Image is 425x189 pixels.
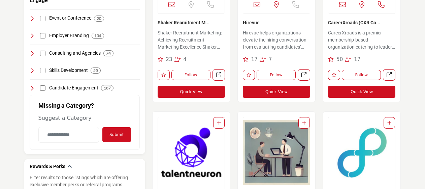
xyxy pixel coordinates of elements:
button: Like listing [328,70,340,80]
a: Open Listing in new tab [328,117,395,188]
i: Recommendations [243,57,249,62]
h4: Skills Development: Programs and platforms focused on the development and enhancement of professi... [49,67,88,74]
a: Shaker Recruitment M... [158,20,209,25]
h3: Shaker Recruitment Marketing [158,19,225,26]
div: 187 Results For Candidate Engagement [101,85,113,91]
div: Followers [345,56,360,63]
button: Like listing [243,70,255,80]
img: Greenhouse [243,117,310,188]
div: 74 Results For Consulting and Agencies [103,50,113,56]
a: Add To List [302,120,306,126]
h2: Missing a Category? [38,102,131,114]
h4: Consulting and Agencies: Expert services and agencies providing strategic advice and solutions in... [49,50,101,57]
p: Filter results to those listings which are offering exclusive member perks or referral programs. [30,174,140,188]
b: 187 [104,86,111,90]
div: Followers [174,56,187,63]
span: 23 [166,56,172,62]
a: Hirevue helps organizations elevate the hiring conversation from evaluating candidates’ credentia... [243,28,310,52]
span: 4 [184,56,187,62]
span: 7 [269,56,272,62]
span: 50 [336,56,343,62]
span: 17 [251,56,258,62]
h3: CareerXroads (CXR Community) [328,19,395,26]
span: 17 [354,56,360,62]
a: Open shaker-recruitment-marketing in new tab [212,69,225,81]
a: Hirevue [243,20,260,25]
b: 74 [106,51,111,56]
i: Recommendations [158,57,163,62]
span: Suggest a Category [38,115,92,121]
h4: Candidate Engagement: Strategies and tools for maintaining active and engaging interactions with ... [49,85,98,91]
button: Quick View [158,86,225,98]
h3: Hirevue [243,19,310,26]
a: Open CareerXroads in new tab [383,69,395,81]
a: CareerXroads (CXR Co... [328,20,380,25]
img: Eightfold AI [328,117,395,188]
i: Recommendations [328,57,334,62]
input: Category Name [38,127,99,143]
input: Select Consulting and Agencies checkbox [40,51,45,56]
button: Submit [102,127,131,142]
button: Quick View [328,86,395,98]
a: CareerXroads is a premier membership-based organization catering to leaders and heads of talent a... [328,28,395,52]
a: Open hirevue in new tab [298,69,310,81]
b: 55 [93,68,98,73]
a: Add To List [387,120,391,126]
div: 134 Results For Employer Branding [92,33,104,39]
a: Add To List [217,120,221,126]
div: 20 Results For Event or Conference [94,16,104,22]
a: Open Listing in new tab [243,117,310,188]
h4: Employer Branding: Strategies and tools dedicated to creating and maintaining a strong, positive ... [49,32,89,39]
button: Follow [171,70,210,80]
h4: Event or Conference: Organizations and platforms for hosting industry-specific events, conference... [49,15,91,22]
input: Select Skills Development checkbox [40,68,45,73]
button: Follow [342,70,381,80]
h2: Rewards & Perks [30,163,65,170]
p: Hirevue helps organizations elevate the hiring conversation from evaluating candidates’ credentia... [243,29,310,52]
p: Shaker Recruitment Marketing: Achieving Recruitment Marketing Excellence Shaker Recruitment Marke... [158,29,225,52]
button: Follow [257,70,296,80]
b: 20 [97,16,101,21]
div: 55 Results For Skills Development [91,67,101,74]
input: Select Event or Conference checkbox [40,16,45,21]
input: Select Employer Branding checkbox [40,33,45,38]
button: Quick View [243,86,310,98]
a: Open Listing in new tab [158,117,225,188]
b: 134 [94,33,101,38]
p: CareerXroads is a premier membership-based organization catering to leaders and heads of talent a... [328,29,395,52]
img: TalentNeuron [158,117,225,188]
div: Followers [260,56,272,63]
a: Shaker Recruitment Marketing: Achieving Recruitment Marketing Excellence Shaker Recruitment Marke... [158,28,225,52]
button: Like listing [158,70,170,80]
input: Select Candidate Engagement checkbox [40,85,45,91]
